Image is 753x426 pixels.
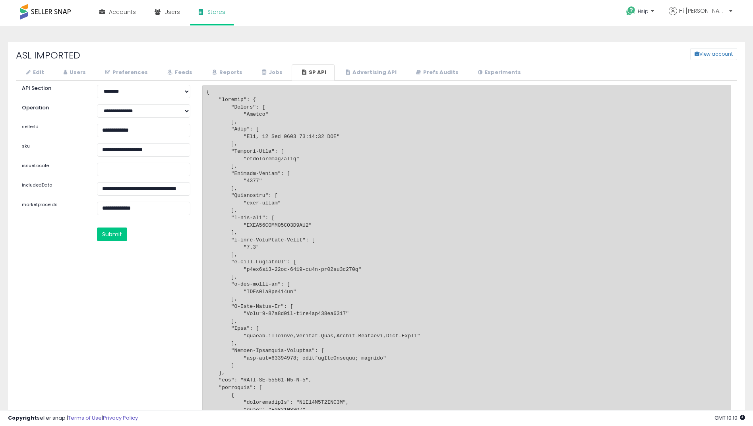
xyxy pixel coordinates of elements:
[8,414,138,422] div: seller snap | |
[16,64,52,81] a: Edit
[157,64,201,81] a: Feeds
[690,48,737,60] button: View account
[53,64,94,81] a: Users
[16,85,91,92] label: API Section
[16,202,91,208] label: marketplaceIds
[8,414,37,422] strong: Copyright
[95,64,156,81] a: Preferences
[292,64,335,81] a: SP API
[165,8,180,16] span: Users
[10,50,316,60] h2: ASL IMPORTED
[16,124,91,130] label: sellerId
[109,8,136,16] span: Accounts
[103,414,138,422] a: Privacy Policy
[468,64,529,81] a: Experiments
[201,64,251,81] a: Reports
[68,414,102,422] a: Terms of Use
[335,64,405,81] a: Advertising API
[669,7,732,25] a: Hi [PERSON_NAME]
[638,8,648,15] span: Help
[679,7,727,15] span: Hi [PERSON_NAME]
[714,414,745,422] span: 2025-09-11 10:10 GMT
[16,182,91,189] label: includedData
[207,8,225,16] span: Stores
[97,228,127,241] button: Submit
[684,48,696,60] a: View account
[16,104,91,112] label: Operation
[626,6,636,16] i: Get Help
[16,163,91,169] label: issueLocale
[252,64,291,81] a: Jobs
[16,143,91,150] label: sku
[406,64,467,81] a: Prefs Audits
